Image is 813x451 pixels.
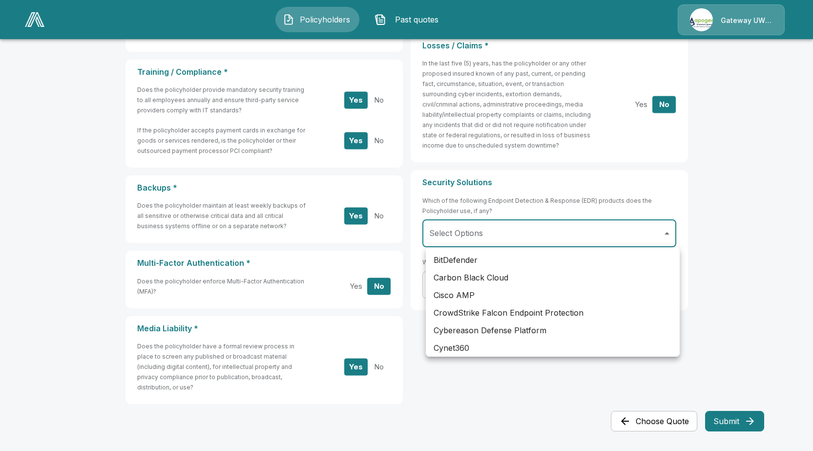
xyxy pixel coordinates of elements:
[426,339,680,357] li: Cynet360
[426,251,680,269] li: BitDefender
[426,304,680,322] li: CrowdStrike Falcon Endpoint Protection
[426,322,680,339] li: Cybereason Defense Platform
[426,286,680,304] li: Cisco AMP
[426,269,680,286] li: Carbon Black Cloud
